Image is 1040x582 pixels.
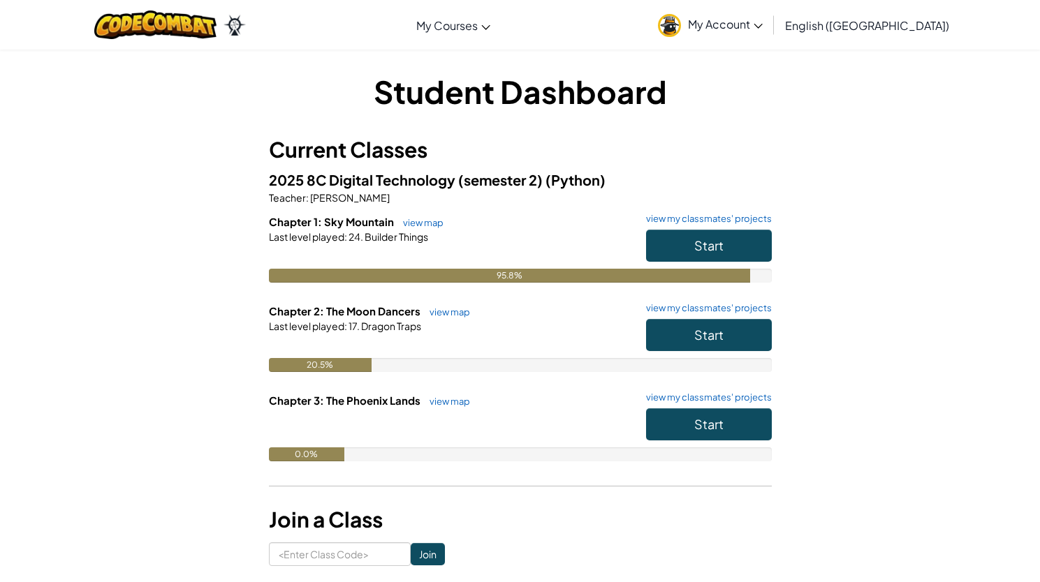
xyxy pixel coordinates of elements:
[269,215,396,228] span: Chapter 1: Sky Mountain
[224,15,246,36] img: Ozaria
[269,447,344,461] div: 0.0%
[269,230,344,243] span: Last level played
[639,214,772,223] a: view my classmates' projects
[694,416,724,432] span: Start
[269,320,344,332] span: Last level played
[423,396,470,407] a: view map
[269,358,372,372] div: 20.5%
[269,70,772,113] h1: Student Dashboard
[363,230,428,243] span: Builder Things
[94,10,217,39] img: CodeCombat logo
[545,171,606,188] span: (Python)
[646,230,772,262] button: Start
[347,320,360,332] span: 17.
[646,319,772,351] button: Start
[347,230,363,243] span: 24.
[344,320,347,332] span: :
[423,306,470,318] a: view map
[409,6,497,44] a: My Courses
[396,217,444,228] a: view map
[694,237,724,253] span: Start
[688,17,763,31] span: My Account
[269,394,423,407] span: Chapter 3: The Phoenix Lands
[416,18,478,33] span: My Courses
[344,230,347,243] span: :
[778,6,956,44] a: English ([GEOGRAPHIC_DATA])
[309,191,390,204] span: [PERSON_NAME]
[306,191,309,204] span: :
[269,304,423,318] span: Chapter 2: The Moon Dancers
[269,504,772,535] h3: Join a Class
[269,542,411,566] input: <Enter Class Code>
[651,3,770,47] a: My Account
[639,393,772,402] a: view my classmates' projects
[411,543,445,565] input: Join
[785,18,949,33] span: English ([GEOGRAPHIC_DATA])
[269,171,545,188] span: 2025 8C Digital Technology (semester 2)
[658,14,681,37] img: avatar
[360,320,421,332] span: Dragon Traps
[269,191,306,204] span: Teacher
[639,304,772,313] a: view my classmates' projects
[694,327,724,343] span: Start
[269,269,751,283] div: 95.8%
[646,408,772,440] button: Start
[269,134,772,165] h3: Current Classes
